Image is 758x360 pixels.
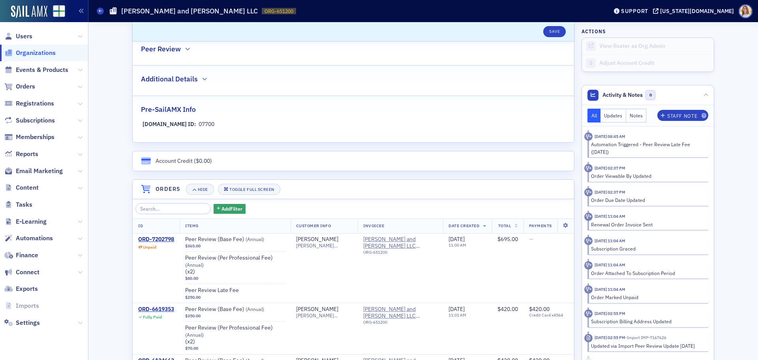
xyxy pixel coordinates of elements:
[584,213,593,221] div: Activity
[16,319,40,327] span: Settings
[214,204,246,214] button: AddFilter
[185,306,285,313] span: Peer Review (Base Fee)
[296,236,338,243] a: [PERSON_NAME]
[185,262,204,268] span: ( Annual )
[591,221,703,228] div: Renewal Order Invoice Sent
[595,213,625,219] time: 5/1/2025 11:04 AM
[16,217,47,226] span: E-Learning
[185,332,204,338] span: ( Annual )
[4,32,32,41] a: Users
[143,245,156,250] div: Unpaid
[591,196,703,204] div: Order Due Date Updated
[4,82,35,91] a: Orders
[185,223,199,228] span: Items
[653,8,737,14] button: [US_STATE][DOMAIN_NAME]
[16,49,56,57] span: Organizations
[185,236,285,243] span: Peer Review (Base Fee)
[185,254,285,275] a: Peer Review (Per Professional Fee) (Annual)(x2)
[4,200,32,209] a: Tasks
[138,306,174,313] a: ORD-6619353
[143,120,196,128] div: [DOMAIN_NAME] ID:
[363,236,437,250] span: Giles Underwood and Wilson LLC (Summerdale, AL)
[16,82,35,91] span: Orders
[185,313,201,319] span: $350.00
[296,243,353,249] span: [PERSON_NAME][EMAIL_ADDRESS][DOMAIN_NAME]
[141,74,198,84] h2: Additional Details
[584,164,593,172] div: Activity
[595,311,625,316] time: 4/28/2025 02:55 PM
[143,315,162,320] div: Fully Paid
[4,234,53,243] a: Automations
[584,188,593,196] div: Activity
[529,223,552,228] span: Payments
[16,183,39,192] span: Content
[296,313,353,319] span: [PERSON_NAME][EMAIL_ADDRESS][DOMAIN_NAME]
[4,99,54,108] a: Registrations
[53,5,65,17] img: SailAMX
[196,157,210,164] span: $0.00
[185,287,285,294] a: Peer Review Late Fee
[121,6,258,16] h1: [PERSON_NAME] and [PERSON_NAME] LLC
[16,268,39,277] span: Connect
[626,109,647,123] button: Notes
[185,295,201,300] span: $250.00
[16,302,39,310] span: Imports
[529,313,569,318] span: Credit Card x4564
[591,270,703,277] div: Order Attached To Subscription Period
[529,305,550,313] span: $420.00
[246,236,264,242] span: ( Annual )
[138,236,174,243] a: ORD-7202798
[584,285,593,294] div: Activity
[296,306,338,313] a: [PERSON_NAME]
[448,242,466,248] time: 11:00 AM
[363,306,437,320] span: Giles Underwood and Wilson LLC (Summerdale, AL)
[739,4,752,18] span: Profile
[218,184,280,195] button: Toggle Full Screen
[595,238,625,243] time: 5/1/2025 11:04 AM
[16,133,54,141] span: Memberships
[363,306,437,328] span: Giles Underwood and Wilson LLC (Summerdale, AL)
[599,60,710,67] div: Adjust Account Credit
[498,223,511,228] span: Total
[4,319,40,327] a: Settings
[16,150,38,158] span: Reports
[595,286,625,292] time: 5/1/2025 11:04 AM
[584,237,593,245] div: Activity
[4,150,38,158] a: Reports
[16,66,68,74] span: Events & Products
[47,5,65,19] a: View Homepage
[591,141,703,155] div: Automation Triggered - Peer Review Late Fee ([DATE])
[582,55,714,72] a: Adjust Account Credit
[591,318,703,325] div: Subscription Billing Address Updated
[595,165,625,171] time: 5/1/2025 02:37 PM
[448,223,479,228] span: Date Created
[11,6,47,18] a: SailAMX
[141,104,196,115] h2: Pre-SailAMX Info
[657,110,708,121] button: Staff Note
[135,203,211,214] input: Search…
[185,324,285,345] a: Peer Review (Per Professional Fee) (Annual)(x2)
[591,294,703,301] div: Order Marked Unpaid
[543,26,566,37] button: Save
[584,132,593,141] div: Activity
[16,200,32,209] span: Tasks
[448,236,465,243] span: [DATE]
[246,306,264,312] span: ( Annual )
[4,49,56,57] a: Organizations
[4,167,63,175] a: Email Marketing
[185,236,285,243] a: Peer Review (Base Fee) (Annual)
[16,234,53,243] span: Automations
[497,305,518,313] span: $420.00
[595,262,625,268] time: 5/1/2025 11:04 AM
[185,254,285,268] span: Peer Review (Per Professional Fee)
[4,302,39,310] a: Imports
[16,285,38,293] span: Exports
[600,109,626,123] button: Updates
[582,28,606,35] h4: Actions
[4,66,68,74] a: Events & Products
[645,90,655,100] span: 0
[296,223,331,228] span: Customer Info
